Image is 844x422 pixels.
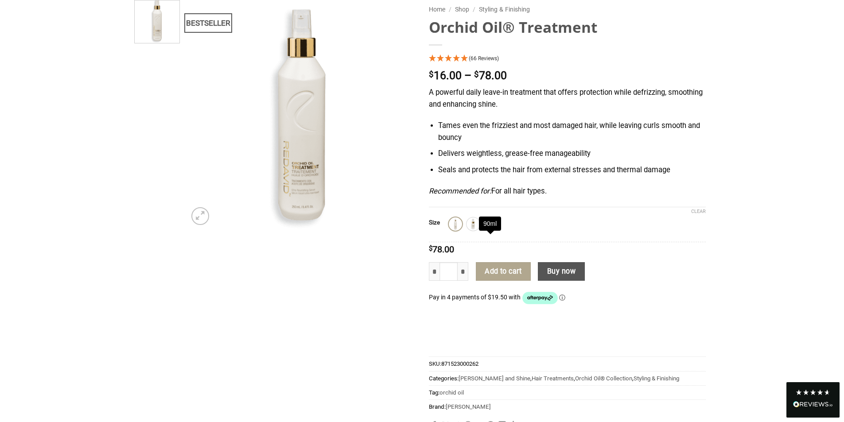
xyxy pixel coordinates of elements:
a: Styling & Finishing [634,375,679,382]
bdi: 78.00 [429,244,454,255]
a: Information - Opens a dialog [559,294,565,301]
a: orchid oil [440,389,464,396]
a: Home [429,6,445,13]
bdi: 78.00 [474,69,507,82]
a: Orchid Oil® Collection [575,375,632,382]
span: $ [429,245,432,252]
p: For all hair types. [429,186,706,197]
img: 250ml [450,218,461,230]
button: Buy now [538,262,584,281]
a: [PERSON_NAME] [446,403,491,410]
span: / [449,6,451,13]
img: 90ml [485,218,497,230]
span: / [473,6,475,13]
span: 871523000262 [441,360,478,367]
span: SKU: [429,356,706,371]
div: Read All Reviews [793,399,833,411]
a: Zoom [191,207,209,225]
input: Increase quantity of Orchid Oil® Treatment [458,262,468,281]
span: Pay in 4 payments of $19.50 with [429,294,522,301]
li: Delivers weightless, grease-free manageability [438,148,705,160]
li: Tames even the frizziest and most damaged hair, while leaving curls smooth and bouncy [438,120,705,143]
em: Recommended for: [429,187,491,195]
img: 30ml [467,218,479,230]
nav: Breadcrumb [429,4,706,15]
p: A powerful daily leave-in treatment that offers protection while defrizzing, smoothing and enhanc... [429,87,706,110]
div: Read All Reviews [786,382,840,418]
a: Clear options [691,209,706,215]
input: Reduce quantity of Orchid Oil® Treatment [429,262,440,281]
label: Size [429,220,440,226]
div: 4.8 Stars [795,389,831,396]
a: [PERSON_NAME] and Shine [459,375,530,382]
input: Product quantity [440,262,458,281]
img: REVIEWS.io [793,401,833,407]
button: Add to cart [476,262,531,281]
a: Hair Treatments [532,375,574,382]
a: Styling & Finishing [479,6,530,13]
a: Shop [455,6,469,13]
span: – [464,69,471,82]
span: Categories: , , , [429,371,706,385]
bdi: 16.00 [429,69,462,82]
h1: Orchid Oil® Treatment [429,18,706,37]
span: (66 Reviews) [469,55,499,62]
span: Tag: [429,385,706,399]
div: 4.95 Stars - 66 Reviews [429,53,706,65]
li: Seals and protects the hair from external stresses and thermal damage [438,164,705,176]
div: 30ml [467,217,480,231]
iframe: Secure payment input frame [429,320,706,330]
span: Brand: [429,399,706,414]
span: $ [474,70,479,79]
span: $ [429,70,434,79]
